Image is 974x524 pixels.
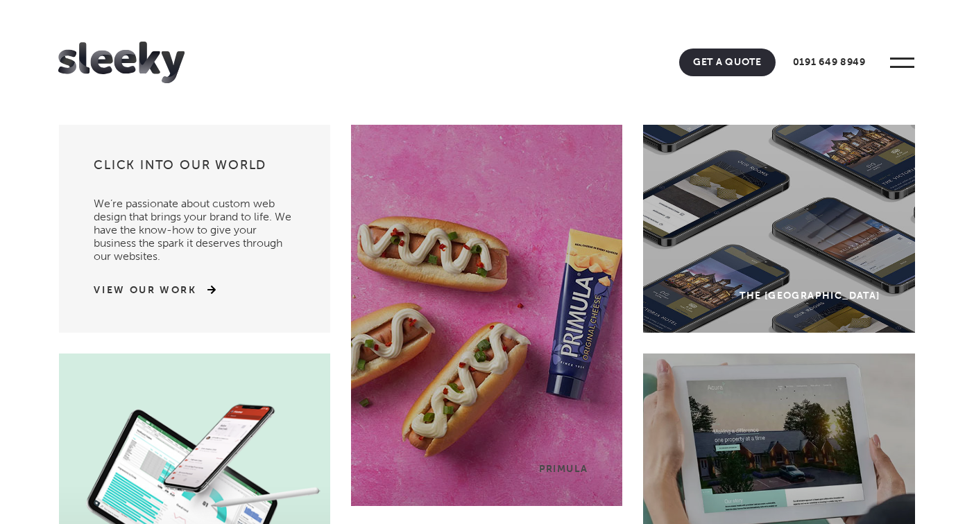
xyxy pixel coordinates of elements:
h3: Click into our world [94,157,296,183]
a: Primula [351,125,622,506]
div: The [GEOGRAPHIC_DATA] [740,290,880,302]
a: View Our Work [94,283,197,297]
img: Sleeky Web Design Newcastle [58,42,185,83]
p: We’re passionate about custom web design that brings your brand to life. We have the know-how to ... [94,183,296,263]
img: arrow [197,285,216,295]
div: Primula [539,463,588,475]
a: The [GEOGRAPHIC_DATA] [643,125,914,333]
a: 0191 649 8949 [779,49,880,76]
a: Get A Quote [679,49,776,76]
